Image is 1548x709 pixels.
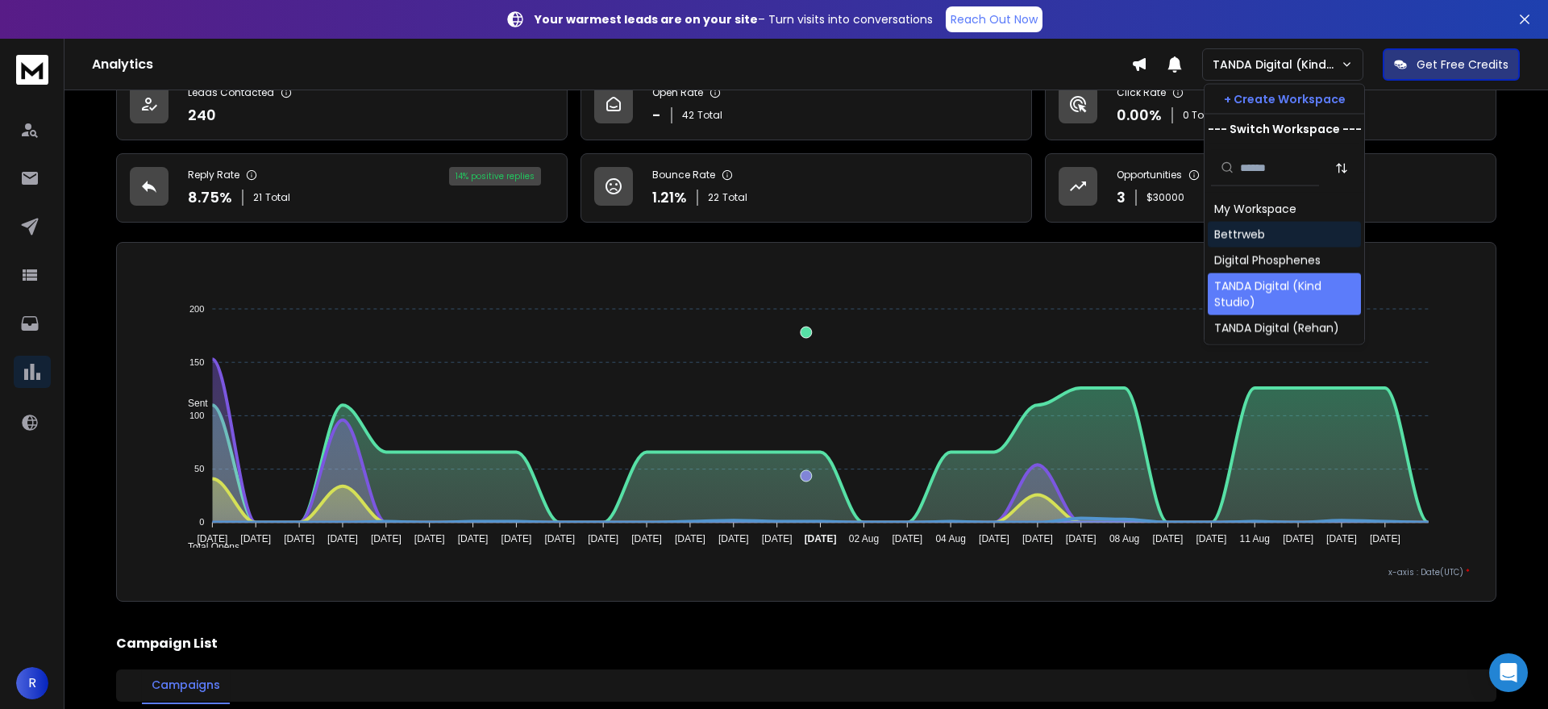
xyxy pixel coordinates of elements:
p: Get Free Credits [1417,56,1508,73]
button: Get Free Credits [1383,48,1520,81]
tspan: [DATE] [1153,533,1184,544]
div: Bettrweb [1214,227,1265,243]
tspan: 0 [199,517,204,527]
tspan: [DATE] [675,533,705,544]
button: R [16,667,48,699]
a: Reach Out Now [946,6,1042,32]
p: 1.21 % [652,186,687,209]
span: Total Opens [176,541,239,553]
img: logo [16,55,48,85]
p: Open Rate [652,86,703,99]
a: Click Rate0.00%0 Total [1045,71,1496,140]
tspan: [DATE] [1066,533,1096,544]
div: Digital Phosphenes [1214,252,1321,269]
tspan: [DATE] [414,533,445,544]
tspan: [DATE] [588,533,618,544]
p: 0.00 % [1117,104,1162,127]
span: Total [722,191,747,204]
a: Open Rate-42Total [580,71,1032,140]
div: TANDA Digital (Kind Studio) [1214,278,1354,311]
div: 14 % positive replies [449,167,541,186]
tspan: [DATE] [979,533,1009,544]
p: Reach Out Now [951,11,1038,27]
tspan: 150 [189,357,204,367]
p: 240 [188,104,216,127]
tspan: 11 Aug [1240,533,1270,544]
p: 8.75 % [188,186,232,209]
tspan: [DATE] [545,533,576,544]
tspan: [DATE] [805,533,837,544]
a: Reply Rate8.75%21Total14% positive replies [116,153,568,223]
span: Total [265,191,290,204]
h2: Campaign List [116,634,1496,653]
p: + Create Workspace [1224,91,1346,107]
p: Bounce Rate [652,169,715,181]
div: My Workspace [1214,201,1296,217]
tspan: [DATE] [458,533,489,544]
div: Open Intercom Messenger [1489,653,1528,692]
tspan: 50 [194,464,204,473]
a: Opportunities3$30000 [1045,153,1496,223]
tspan: [DATE] [718,533,749,544]
strong: Your warmest leads are on your site [535,11,758,27]
tspan: [DATE] [1196,533,1227,544]
p: x-axis : Date(UTC) [143,566,1470,578]
tspan: [DATE] [327,533,358,544]
a: Bounce Rate1.21%22Total [580,153,1032,223]
tspan: [DATE] [371,533,402,544]
button: + Create Workspace [1205,85,1364,114]
tspan: [DATE] [762,533,793,544]
tspan: [DATE] [240,533,271,544]
p: Opportunities [1117,169,1182,181]
div: TANDA Digital (Rehan) [1214,320,1339,336]
tspan: 02 Aug [849,533,879,544]
tspan: [DATE] [1370,533,1400,544]
p: Click Rate [1117,86,1166,99]
tspan: 08 Aug [1109,533,1139,544]
p: - [652,104,661,127]
tspan: [DATE] [1326,533,1357,544]
tspan: [DATE] [1022,533,1053,544]
tspan: 200 [189,304,204,314]
p: $ 30000 [1146,191,1184,204]
button: Sort by Sort A-Z [1325,152,1358,184]
p: 3 [1117,186,1126,209]
a: Leads Contacted240 [116,71,568,140]
tspan: 100 [189,411,204,420]
p: – Turn visits into conversations [535,11,933,27]
span: 22 [708,191,719,204]
tspan: [DATE] [893,533,923,544]
p: Leads Contacted [188,86,274,99]
p: --- Switch Workspace --- [1208,121,1362,137]
p: Reply Rate [188,169,239,181]
tspan: [DATE] [284,533,314,544]
tspan: [DATE] [501,533,532,544]
tspan: [DATE] [631,533,662,544]
tspan: 04 Aug [936,533,966,544]
tspan: [DATE] [198,533,228,544]
tspan: [DATE] [1283,533,1313,544]
span: Total [697,109,722,122]
button: Campaigns [142,667,230,704]
span: 42 [682,109,694,122]
h1: Analytics [92,55,1131,74]
p: TANDA Digital (Kind Studio) [1213,56,1341,73]
span: 21 [253,191,262,204]
p: 0 Total [1183,109,1217,122]
span: Sent [176,398,208,409]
